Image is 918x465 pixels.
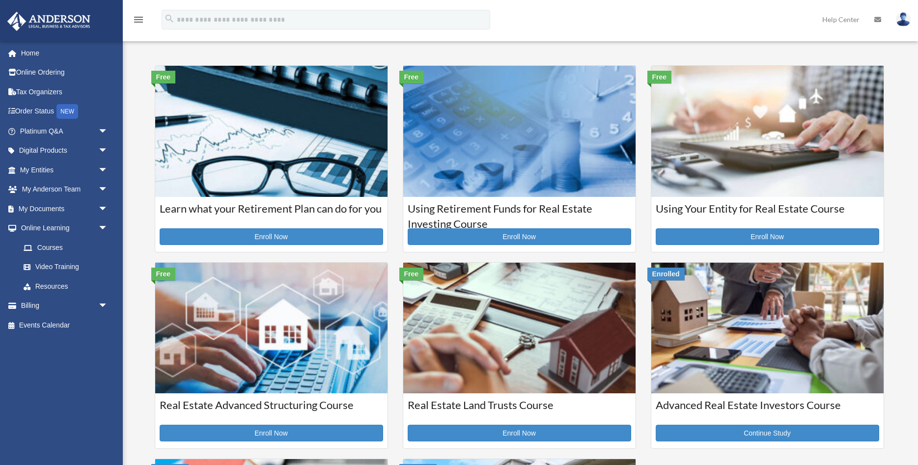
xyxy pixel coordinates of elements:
a: Order StatusNEW [7,102,123,122]
span: arrow_drop_down [98,199,118,219]
a: Enroll Now [160,425,383,441]
span: arrow_drop_down [98,160,118,180]
h3: Learn what your Retirement Plan can do for you [160,201,383,226]
img: User Pic [896,12,911,27]
h3: Advanced Real Estate Investors Course [656,398,879,422]
a: Courses [14,238,118,257]
h3: Using Retirement Funds for Real Estate Investing Course [408,201,631,226]
span: arrow_drop_down [98,219,118,239]
div: Free [647,71,672,83]
h3: Real Estate Land Trusts Course [408,398,631,422]
a: My Entitiesarrow_drop_down [7,160,123,180]
img: Anderson Advisors Platinum Portal [4,12,93,31]
a: Resources [14,276,123,296]
a: Enroll Now [408,425,631,441]
div: NEW [56,104,78,119]
span: arrow_drop_down [98,180,118,200]
a: Digital Productsarrow_drop_down [7,141,123,161]
a: Enroll Now [656,228,879,245]
a: Billingarrow_drop_down [7,296,123,316]
div: Free [399,268,424,280]
a: Continue Study [656,425,879,441]
a: Enroll Now [160,228,383,245]
a: My Documentsarrow_drop_down [7,199,123,219]
div: Enrolled [647,268,685,280]
div: Free [151,268,176,280]
a: Online Ordering [7,63,123,82]
span: arrow_drop_down [98,296,118,316]
div: Free [399,71,424,83]
a: Enroll Now [408,228,631,245]
span: arrow_drop_down [98,121,118,141]
a: Online Learningarrow_drop_down [7,219,123,238]
i: search [164,13,175,24]
a: Events Calendar [7,315,123,335]
h3: Real Estate Advanced Structuring Course [160,398,383,422]
div: Free [151,71,176,83]
h3: Using Your Entity for Real Estate Course [656,201,879,226]
a: menu [133,17,144,26]
span: arrow_drop_down [98,141,118,161]
a: Home [7,43,123,63]
i: menu [133,14,144,26]
a: Video Training [14,257,123,277]
a: Platinum Q&Aarrow_drop_down [7,121,123,141]
a: My Anderson Teamarrow_drop_down [7,180,123,199]
a: Tax Organizers [7,82,123,102]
